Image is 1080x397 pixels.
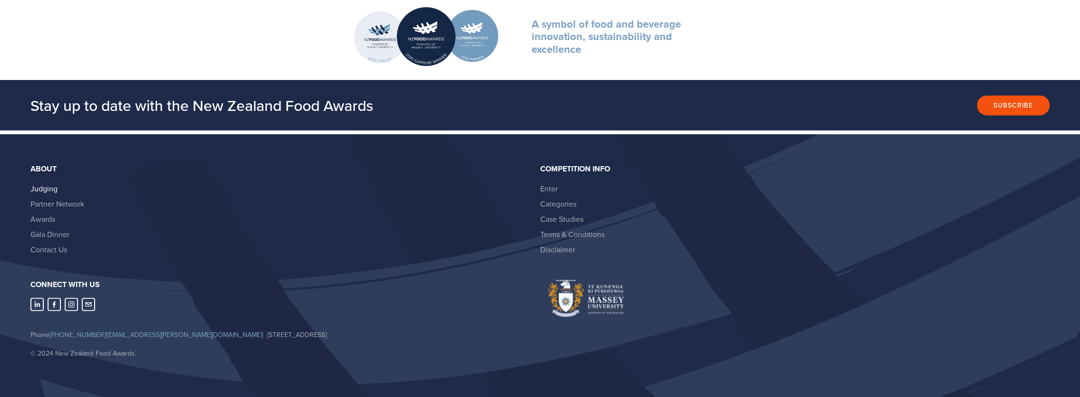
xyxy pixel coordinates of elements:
h2: Stay up to date with the New Zealand Food Awards [30,96,704,115]
a: Case Studies [540,214,584,224]
a: Terms & Conditions [540,229,604,239]
p: Phone | | [STREET_ADDRESS] [30,329,532,341]
a: LinkedIn [30,298,44,311]
h3: Connect with us [30,280,532,289]
a: Disclaimer [540,244,575,255]
a: [EMAIL_ADDRESS][PERSON_NAME][DOMAIN_NAME] [107,330,262,339]
a: Gala Dinner [30,229,69,239]
div: Competition Info [540,165,1042,173]
a: Partner Network [30,198,84,209]
a: Awards [30,214,55,224]
div: About [30,165,532,173]
a: Enter [540,183,558,194]
a: Abbie Harris [48,298,61,311]
strong: A symbol of food and beverage innovation, sustainability and excellence [532,16,684,57]
a: Contact Us [30,244,67,255]
button: Subscribe [977,95,1050,115]
a: [PHONE_NUMBER] [49,330,106,339]
a: Categories [540,198,576,209]
a: Instagram [65,298,78,311]
a: Judging [30,183,58,194]
p: © 2024 New Zealand Food Awards. [30,347,532,359]
a: nzfoodawards@massey.ac.nz [82,298,95,311]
